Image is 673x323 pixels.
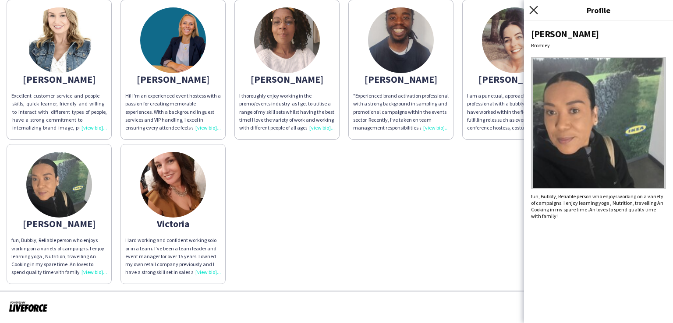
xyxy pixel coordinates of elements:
h3: Profile [524,4,673,16]
div: fun, Bubbly, Reliable person who enjoys working on a variety of campaigns. I enjoy learning yoga ... [11,236,107,276]
img: thumb-65a1a44142c07.jpeg [26,152,92,218]
img: thumb-5d2e531972e32.jpeg [26,7,92,73]
div: [PERSON_NAME] [239,75,335,83]
img: thumb-50e86fa3-10cf-43ca-9e7f-30bd697b830b.jpg [482,7,548,73]
div: Bromley [531,42,666,49]
div: [PERSON_NAME] [125,75,221,83]
div: [PERSON_NAME] [11,75,107,83]
img: thumb-168424612064638e68b2fe1.jpg [254,7,320,73]
div: Excellent customer service and people skills, quick learner, friendly and willing to interact wit... [11,92,107,132]
img: thumb-67cef8b3ae41f.jpg [368,7,434,73]
div: fun, Bubbly, Reliable person who enjoys working on a variety of campaigns. I enjoy learning yoga ... [531,193,666,219]
div: Hi! I'm an experienced event hostess with a passion for creating memorable experiences. With a ba... [125,92,221,132]
div: I am a punctual, approachable professional with a bubbly personality. I have worked within the fi... [467,92,563,132]
img: Powered by Liveforce [9,300,48,312]
img: thumb-5d23707a32625.jpg [140,152,206,218]
img: thumb-66336ab2b0bb5.png [140,7,206,73]
div: "Experienced brand activation professional with a strong background in sampling and promotional c... [353,92,449,132]
div: Hard working and confident working solo or in a team. I've been a team leader and event manager f... [125,236,221,276]
div: [PERSON_NAME] [531,28,666,40]
div: [PERSON_NAME] [467,75,563,83]
div: [PERSON_NAME] [353,75,449,83]
span: I thoroughly enjoy working in the promo/events industry as I get to utilise a range of my skill s... [239,92,335,203]
div: [PERSON_NAME] [11,220,107,228]
div: Victoria [125,220,221,228]
img: Crew avatar or photo [531,57,666,189]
